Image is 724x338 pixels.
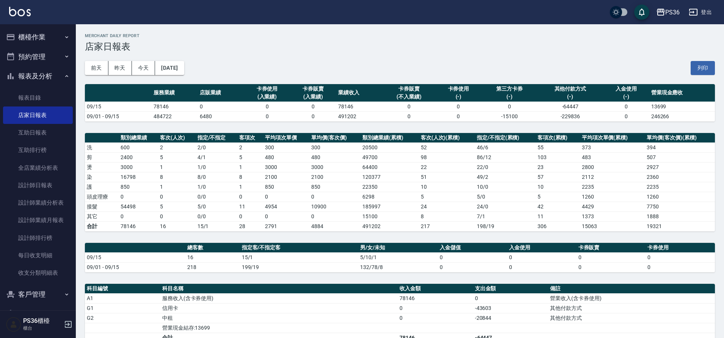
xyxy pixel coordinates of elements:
td: 5 [419,192,475,202]
td: 394 [645,142,715,152]
td: 54498 [119,202,158,211]
td: 0 [290,102,336,111]
button: 報表及分析 [3,66,73,86]
th: 備註 [548,284,715,294]
td: 850 [263,182,309,192]
td: 15/1 [196,221,238,231]
th: 客項次 [237,133,263,143]
td: -229836 [538,111,603,121]
td: 0 [603,111,649,121]
a: 設計師排行榜 [3,229,73,247]
h5: PS36櫃檯 [23,317,62,325]
td: 4429 [580,202,645,211]
div: (-) [539,93,601,101]
td: 120377 [360,172,418,182]
th: 收入金額 [398,284,473,294]
button: 今天 [132,61,155,75]
td: 4954 [263,202,309,211]
td: 78146 [336,102,382,111]
td: 3000 [119,162,158,172]
a: 每日收支明細 [3,247,73,264]
td: 185997 [360,202,418,211]
div: (-) [483,93,535,101]
a: 全店業績分析表 [3,159,73,177]
button: [DATE] [155,61,184,75]
td: 78146 [398,293,473,303]
td: 2 / 0 [196,142,238,152]
td: 850 [119,182,158,192]
button: 櫃檯作業 [3,27,73,47]
th: 入金儲值 [438,243,507,253]
td: 600 [119,142,158,152]
td: 103 [536,152,580,162]
td: 300 [309,142,360,152]
th: 類別總業績(累積) [360,133,418,143]
td: 0 [577,262,646,272]
td: 0 [263,192,309,202]
button: 前天 [85,61,108,75]
h3: 店家日報表 [85,41,715,52]
img: Person [6,317,21,332]
td: -20844 [473,313,548,323]
div: (-) [605,93,647,101]
div: 第三方卡券 [483,85,535,93]
th: 營業現金應收 [649,84,715,102]
td: 0 [198,102,244,111]
td: 16 [158,221,196,231]
img: Logo [9,7,31,16]
td: G2 [85,313,160,323]
td: 10 [419,182,475,192]
td: 0 [646,252,715,262]
td: 52 [419,142,475,152]
th: 男/女/未知 [358,243,438,253]
th: 科目名稱 [160,284,398,294]
td: 0 [398,303,473,313]
td: 0 [577,252,646,262]
td: 0 [646,262,715,272]
td: A1 [85,293,160,303]
th: 平均項次單價(累積) [580,133,645,143]
th: 平均項次單價 [263,133,309,143]
th: 指定/不指定(累積) [475,133,536,143]
h2: Merchant Daily Report [85,33,715,38]
td: 合計 [85,221,119,231]
td: 營業收入(含卡券使用) [548,293,715,303]
td: 燙 [85,162,119,172]
td: 2235 [580,182,645,192]
td: 0 [244,111,290,121]
td: 0 [244,102,290,111]
td: 24 [419,202,475,211]
td: 5 [158,202,196,211]
td: 0 [436,102,482,111]
td: 15100 [360,211,418,221]
td: 491202 [360,221,418,231]
td: 2927 [645,162,715,172]
th: 指定客/不指定客 [240,243,359,253]
td: 16798 [119,172,158,182]
td: 7 / 1 [475,211,536,221]
td: 剪 [85,152,119,162]
div: 卡券使用 [437,85,480,93]
a: 設計師業績分析表 [3,194,73,211]
div: (不入業績) [384,93,434,101]
button: 員工及薪資 [3,304,73,324]
td: 接髮 [85,202,119,211]
td: 1373 [580,211,645,221]
td: 5/10/1 [358,252,438,262]
th: 類別總業績 [119,133,158,143]
td: 8 [237,172,263,182]
div: 卡券販賣 [292,85,334,93]
button: PS36 [653,5,683,20]
th: 客次(人次) [158,133,196,143]
td: 09/01 - 09/15 [85,111,152,121]
p: 櫃台 [23,325,62,332]
td: 0 [119,192,158,202]
table: a dense table [85,133,715,232]
td: 0 [263,211,309,221]
td: 22 [419,162,475,172]
a: 報表目錄 [3,89,73,106]
td: 15063 [580,221,645,231]
td: 132/78/8 [358,262,438,272]
td: 1 [158,182,196,192]
td: 4 / 1 [196,152,238,162]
